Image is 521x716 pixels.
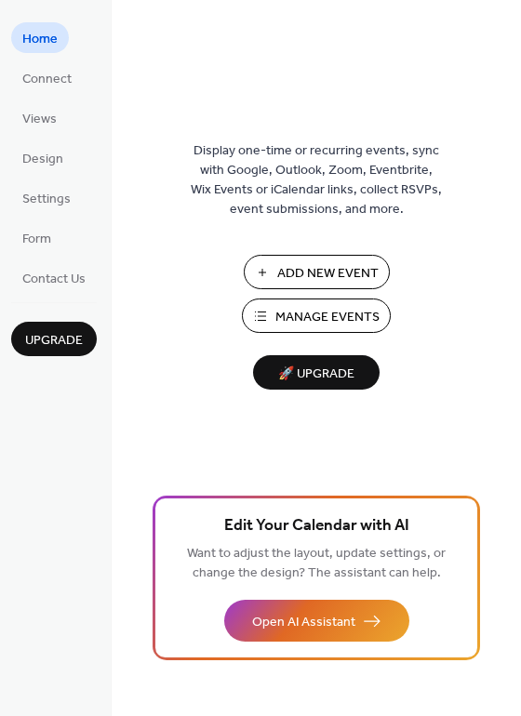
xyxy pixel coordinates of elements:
[224,513,409,539] span: Edit Your Calendar with AI
[22,70,72,89] span: Connect
[22,30,58,49] span: Home
[253,355,380,390] button: 🚀 Upgrade
[224,600,409,642] button: Open AI Assistant
[11,222,62,253] a: Form
[275,308,380,327] span: Manage Events
[22,270,86,289] span: Contact Us
[11,322,97,356] button: Upgrade
[11,22,69,53] a: Home
[22,230,51,249] span: Form
[22,150,63,169] span: Design
[244,255,390,289] button: Add New Event
[11,102,68,133] a: Views
[264,362,368,387] span: 🚀 Upgrade
[22,110,57,129] span: Views
[242,298,391,333] button: Manage Events
[252,613,355,632] span: Open AI Assistant
[187,541,446,586] span: Want to adjust the layout, update settings, or change the design? The assistant can help.
[11,62,83,93] a: Connect
[11,182,82,213] a: Settings
[191,141,442,219] span: Display one-time or recurring events, sync with Google, Outlook, Zoom, Eventbrite, Wix Events or ...
[25,331,83,351] span: Upgrade
[277,264,379,284] span: Add New Event
[11,262,97,293] a: Contact Us
[22,190,71,209] span: Settings
[11,142,74,173] a: Design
